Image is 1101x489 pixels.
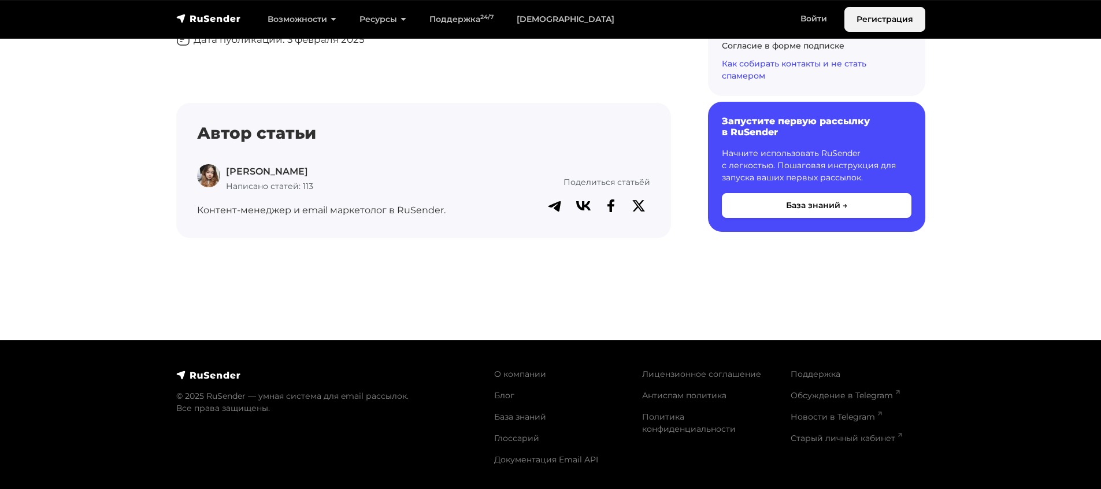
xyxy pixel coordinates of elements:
[722,192,911,217] button: База знаний →
[226,164,313,179] p: [PERSON_NAME]
[494,390,514,401] a: Блог
[642,390,726,401] a: Антиспам политика
[176,34,365,45] span: Дата публикации: 3 февраля 2025
[176,390,480,414] p: © 2025 RuSender — умная система для email рассылок. Все права защищены.
[418,8,505,31] a: Поддержка24/7
[197,124,650,143] h4: Автор статьи
[469,176,650,188] p: Поделиться статьёй
[642,412,736,434] a: Политика конфиденциальности
[348,8,418,31] a: Ресурсы
[722,58,866,81] a: Как собирать контакты и не стать спамером
[197,203,455,218] p: Контент-менеджер и email маркетолог в RuSender.
[708,102,925,231] a: Запустите первую рассылку в RuSender Начните использовать RuSender с легкостью. Пошаговая инструк...
[722,40,844,51] a: Согласие в форме подписке
[176,369,241,381] img: RuSender
[505,8,626,31] a: [DEMOGRAPHIC_DATA]
[844,7,925,32] a: Регистрация
[791,412,882,422] a: Новости в Telegram
[791,369,840,379] a: Поддержка
[642,369,761,379] a: Лицензионное соглашение
[494,454,598,465] a: Документация Email API
[722,116,911,138] h6: Запустите первую рассылку в RuSender
[176,13,241,24] img: RuSender
[226,181,313,191] span: Написано статей: 113
[494,433,539,443] a: Глоссарий
[480,13,494,21] sup: 24/7
[494,412,546,422] a: База знаний
[791,433,902,443] a: Старый личный кабинет
[494,369,546,379] a: О компании
[789,7,839,31] a: Войти
[176,32,190,46] img: Дата публикации
[256,8,348,31] a: Возможности
[791,390,900,401] a: Обсуждение в Telegram
[722,147,911,183] p: Начните использовать RuSender с легкостью. Пошаговая инструкция для запуска ваших первых рассылок.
